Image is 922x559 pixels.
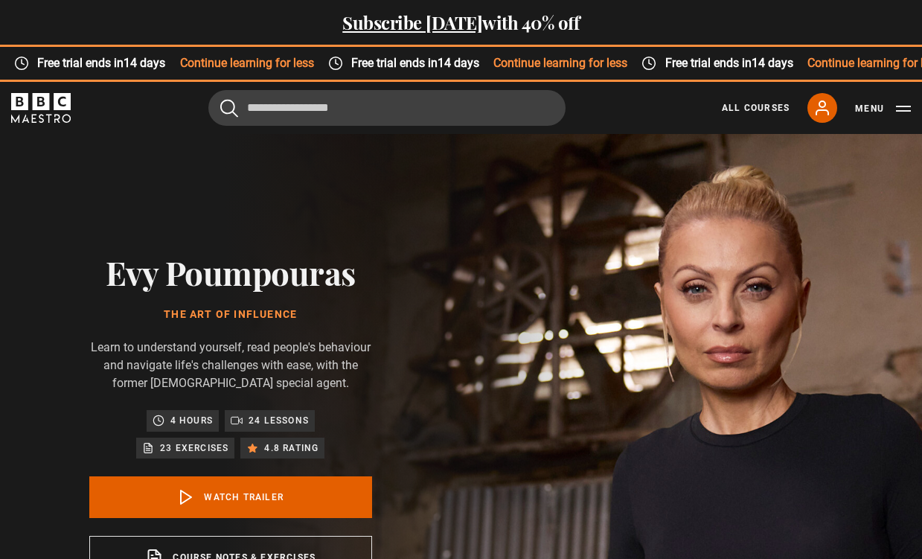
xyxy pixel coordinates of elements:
[11,93,71,123] svg: BBC Maestro
[264,441,318,456] p: 4.8 rating
[313,54,627,72] div: Continue learning for less
[170,413,213,428] p: 4 hours
[656,54,807,72] span: Free trial ends in
[249,413,309,428] p: 24 lessons
[438,56,479,70] time: 14 days
[89,476,372,518] a: Watch Trailer
[89,253,372,291] h2: Evy Poumpouras
[855,101,911,116] button: Toggle navigation
[722,101,790,115] a: All Courses
[342,10,482,34] a: Subscribe [DATE]
[220,98,238,117] button: Submit the search query
[160,441,228,456] p: 23 exercises
[29,54,179,72] span: Free trial ends in
[124,56,165,70] time: 14 days
[342,54,493,72] span: Free trial ends in
[89,309,372,321] h1: The Art of Influence
[89,339,372,392] p: Learn to understand yourself, read people's behaviour and navigate life's challenges with ease, w...
[751,56,793,70] time: 14 days
[208,90,566,126] input: Search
